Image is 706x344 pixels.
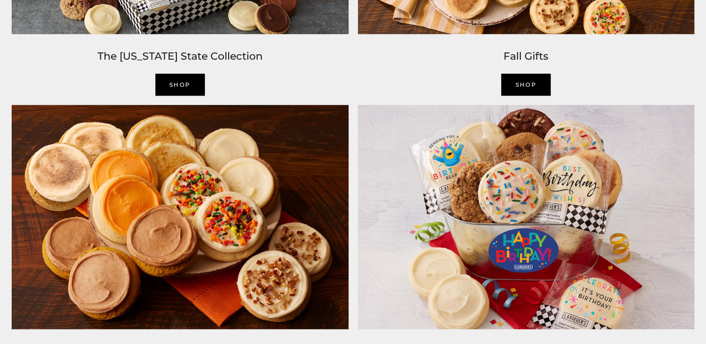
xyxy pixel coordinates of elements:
[501,74,551,96] a: SHOP
[7,100,353,334] img: C.Krueger’s image
[353,100,699,334] img: C.Krueger’s image
[155,74,205,96] a: SHOP
[358,48,695,65] h2: Fall Gifts
[12,48,349,65] h2: The [US_STATE] State Collection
